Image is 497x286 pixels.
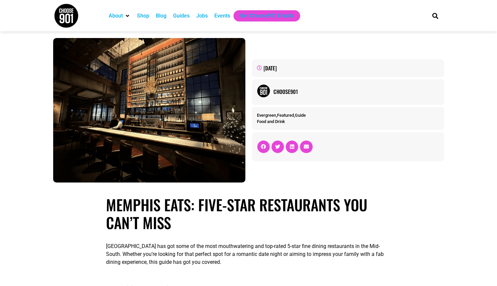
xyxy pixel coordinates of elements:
div: Share on twitter [271,141,284,153]
img: Picture of Choose901 [257,84,270,98]
a: Guide [295,113,306,118]
a: Food and Drink [257,119,285,124]
a: Blog [156,12,166,20]
a: Events [214,12,230,20]
a: Get Choose901 Emails [240,12,294,20]
a: Guides [173,12,190,20]
a: About [109,12,123,20]
div: Share on facebook [257,141,270,153]
div: Share on email [300,141,312,153]
nav: Main nav [105,10,421,21]
a: Choose901 [273,88,439,96]
time: [DATE] [264,64,277,72]
span: , , [257,113,306,118]
p: [GEOGRAPHIC_DATA] has got some of the most mouthwatering and top-rated 5-star fine dining restaur... [106,242,391,266]
h1: Memphis Eats: Five-Star Restaurants You Can’t Miss [106,196,391,231]
img: Bar with rows of wine and chairs [53,38,245,183]
a: Evergreen [257,113,276,118]
a: Jobs [196,12,208,20]
div: About [105,10,134,21]
a: Shop [137,12,149,20]
div: Share on linkedin [286,141,298,153]
a: Featured [277,113,294,118]
div: Search [430,10,441,21]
